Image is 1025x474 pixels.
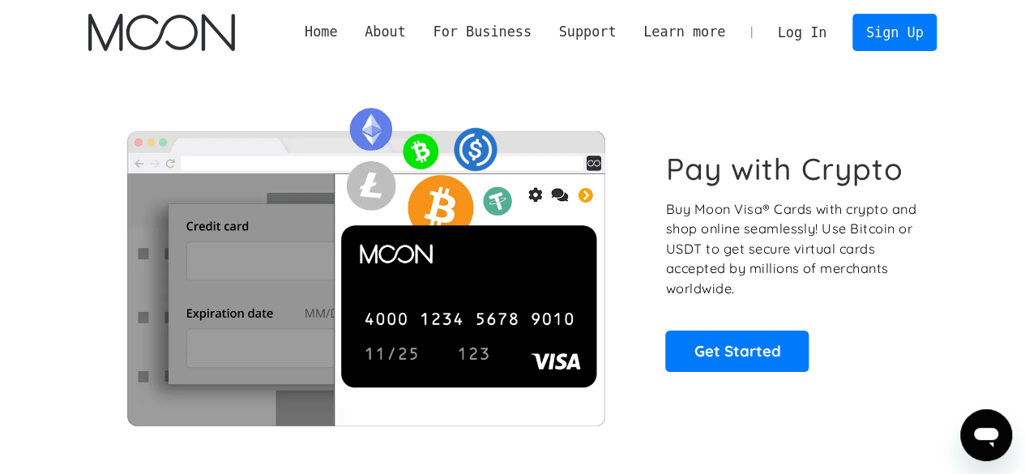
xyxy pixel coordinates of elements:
div: About [351,22,419,42]
div: Support [545,22,630,42]
a: Sign Up [852,14,937,50]
img: Moon Logo [88,14,235,51]
p: Buy Moon Visa® Cards with crypto and shop online seamlessly! Use Bitcoin or USDT to get secure vi... [665,199,919,299]
div: For Business [433,22,531,42]
div: Learn more [643,22,725,42]
div: Learn more [630,22,739,42]
img: Moon Cards let you spend your crypto anywhere Visa is accepted. [88,96,643,425]
div: For Business [420,22,545,42]
a: Get Started [665,331,809,371]
a: Home [291,22,351,42]
a: Log In [764,15,840,50]
div: Support [558,22,616,42]
iframe: Button to launch messaging window [960,409,1012,461]
h1: Pay with Crypto [665,151,903,187]
a: home [88,14,235,51]
div: About [365,22,406,42]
